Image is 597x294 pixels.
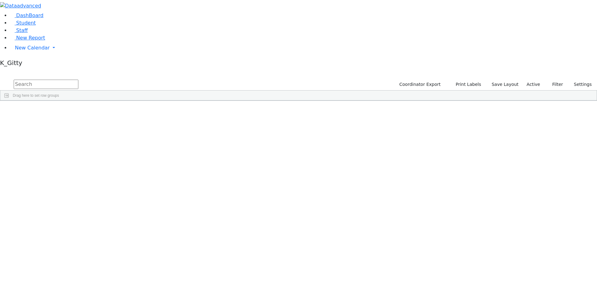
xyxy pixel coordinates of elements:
label: Active [524,80,543,89]
span: New Report [16,35,45,41]
a: Staff [10,27,28,33]
input: Search [14,80,78,89]
span: Staff [16,27,28,33]
button: Filter [544,80,566,89]
button: Save Layout [489,80,521,89]
a: New Report [10,35,45,41]
span: Drag here to set row groups [13,93,59,98]
a: Student [10,20,36,26]
span: Student [16,20,36,26]
button: Settings [566,80,595,89]
a: New Calendar [10,42,597,54]
span: New Calendar [15,45,50,51]
button: Print Labels [448,80,484,89]
button: Coordinator Export [395,80,443,89]
a: DashBoard [10,12,44,18]
span: DashBoard [16,12,44,18]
